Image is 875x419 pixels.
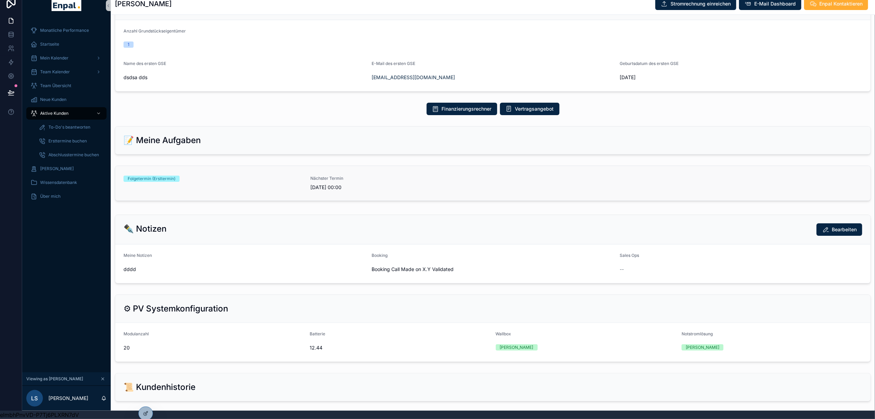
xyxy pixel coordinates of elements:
[500,103,559,115] button: Vertragsangebot
[124,382,195,393] h2: 📜 Kundenhistorie
[754,0,796,7] span: E-Mail Dashboard
[26,52,107,64] a: Mein Kalender
[310,176,489,181] span: Nächster Termin
[620,266,624,273] span: --
[128,41,129,48] div: 1
[26,190,107,203] a: Über mich
[620,74,862,81] span: [DATE]
[832,226,857,233] span: Bearbeiten
[372,266,614,273] span: Booking Call Made on X.Y Validated
[40,166,74,171] span: [PERSON_NAME]
[48,395,88,402] p: [PERSON_NAME]
[310,184,489,191] span: [DATE] 00:00
[372,61,415,66] span: E-Mail des ersten GSE
[372,74,455,81] a: [EMAIL_ADDRESS][DOMAIN_NAME]
[496,331,511,336] span: Wallbox
[35,121,107,133] a: To-Do's beantworten
[35,149,107,161] a: Abschlusstermine buchen
[26,376,83,382] span: Viewing as [PERSON_NAME]
[26,24,107,37] a: Monatliche Performance
[26,38,107,50] a: Startseite
[620,61,678,66] span: Geburtsdatum des ersten GSE
[310,331,325,336] span: Batterie
[124,303,228,314] h2: ⚙ PV Systemkonfiguration
[26,162,107,175] a: [PERSON_NAME]
[40,194,61,199] span: Über mich
[817,223,862,236] button: Bearbeiten
[40,28,89,33] span: Monatliche Performance
[22,19,111,212] div: scrollable content
[671,0,731,7] span: Stromrechnung einreichen
[124,135,201,146] h2: 📝 Meine Aufgaben
[124,344,304,351] span: 20
[26,66,107,78] a: Team Kalender
[515,105,554,112] span: Vertragsangebot
[40,69,70,75] span: Team Kalender
[40,55,69,61] span: Mein Kalender
[124,74,366,81] span: dsdsa dds
[48,124,90,130] span: To-Do's beantworten
[124,331,149,336] span: Modulanzahl
[819,0,863,7] span: Enpal Kontaktieren
[128,176,175,182] div: Folgetermin (Ersttermin)
[48,152,99,158] span: Abschlusstermine buchen
[115,166,871,201] a: Folgetermin (Ersttermin)Nächster Termin[DATE] 00:00
[40,97,66,102] span: Neue Kunden
[26,107,107,120] a: Aktive Kunden
[442,105,492,112] span: Finanzierungsrechner
[686,344,719,351] div: [PERSON_NAME]
[427,103,497,115] button: Finanzierungsrechner
[26,93,107,106] a: Neue Kunden
[26,80,107,92] a: Team Übersicht
[40,180,77,185] span: Wissensdatenbank
[372,253,388,258] span: Booking
[124,253,152,258] span: Meine Notizen
[40,83,71,89] span: Team Übersicht
[40,41,59,47] span: Startseite
[620,253,639,258] span: Sales Ops
[26,176,107,189] a: Wissensdatenbank
[124,266,366,273] span: dddd
[40,111,69,116] span: Aktive Kunden
[35,135,107,147] a: Ersttermine buchen
[124,28,186,34] span: Anzahl Grundstückseigentümer
[48,138,87,144] span: Ersttermine buchen
[31,394,38,402] span: LS
[500,344,534,351] div: [PERSON_NAME]
[124,223,166,234] h2: ✒️ Notizen
[310,344,490,351] span: 12.44
[682,331,713,336] span: Notstromlösung
[124,61,166,66] span: Name des ersten GSE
